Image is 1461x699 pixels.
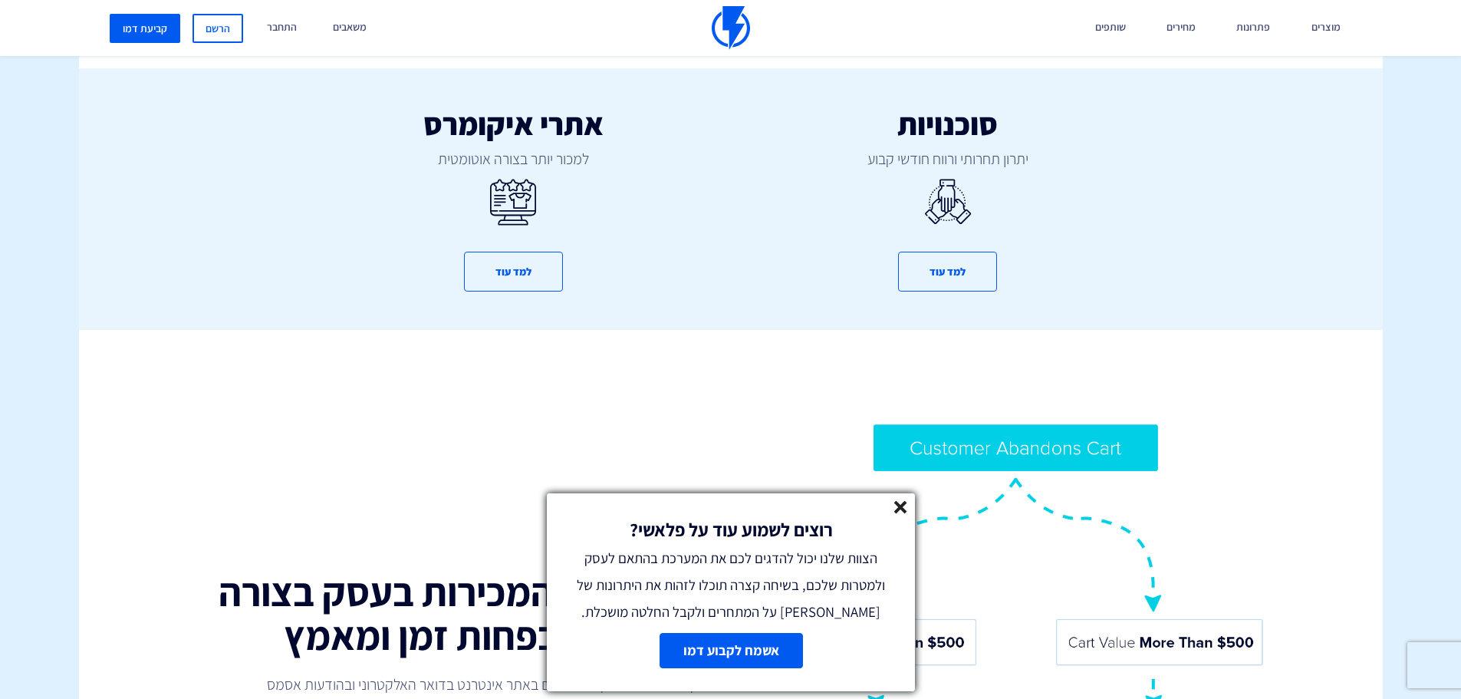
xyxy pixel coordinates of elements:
span: מרקטינג אוטומיישן [171,545,719,562]
a: סוכנויות יתרון תחרותי ורווח חודשי קבוע למד עוד [742,68,1154,329]
a: אתרי איקומרס למכור יותר בצורה אוטומטית למד עוד [308,68,719,329]
a: קביעת דמו [110,14,180,43]
button: למד עוד [464,252,563,292]
a: הרשם [192,14,243,43]
h3: סוכנויות [742,107,1154,140]
h3: אתרי איקומרס [308,107,719,140]
h2: הגדילו את המכירות בעסק בצורה אוטומטית בפחות זמן ומאמץ [171,570,719,658]
span: יתרון תחרותי ורווח חודשי קבוע [742,148,1154,170]
span: למכור יותר בצורה אוטומטית [308,148,719,170]
button: למד עוד [898,252,997,292]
